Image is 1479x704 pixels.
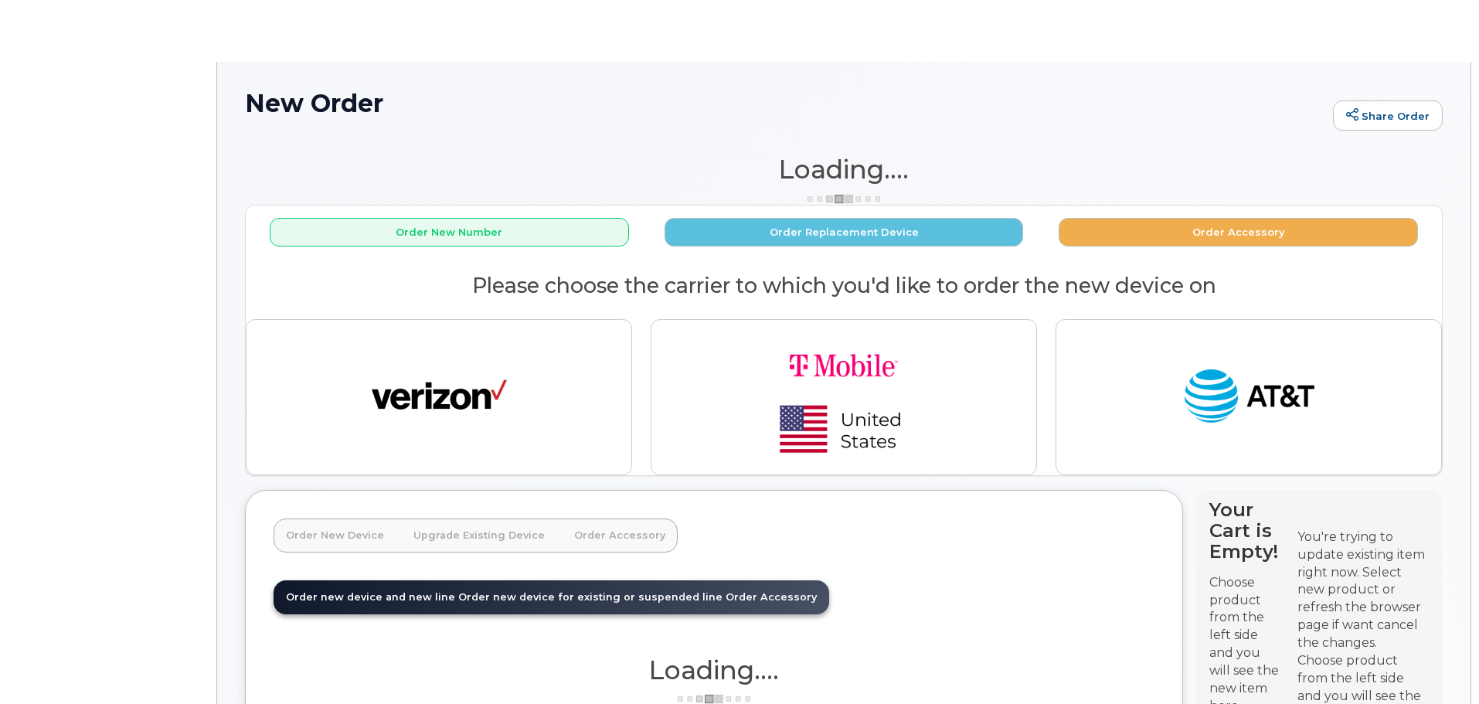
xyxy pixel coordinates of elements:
img: t-mobile-78392d334a420d5b7f0e63d4fa81f6287a21d394dc80d677554bb55bbab1186f.png [736,332,952,462]
img: at_t-fb3d24644a45acc70fc72cc47ce214d34099dfd970ee3ae2334e4251f9d920fd.png [1181,362,1317,432]
img: verizon-ab2890fd1dd4a6c9cf5f392cd2db4626a3dae38ee8226e09bcb5c993c4c79f81.png [372,362,507,432]
h1: Loading.... [245,155,1443,183]
a: Order Accessory [562,519,678,553]
h2: Please choose the carrier to which you'd like to order the new device on [246,274,1442,298]
span: Order new device for existing or suspended line [458,591,722,603]
h4: Your Cart is Empty! [1209,499,1283,562]
div: You're trying to update existing item right now. Select new product or refresh the browser page i... [1297,529,1429,652]
a: Order New Device [274,519,396,553]
img: ajax-loader-3a6953c30dc77f0bf724df975f13086db4f4c1262e45940f03d1251963f1bf2e.gif [805,193,882,205]
h1: New Order [245,90,1325,117]
a: Share Order [1333,100,1443,131]
button: Order Accessory [1059,218,1418,247]
span: Order new device and new line [286,591,455,603]
button: Order New Number [270,218,629,247]
h1: Loading.... [274,656,1154,684]
button: Order Replacement Device [665,218,1024,247]
a: Upgrade Existing Device [401,519,557,553]
span: Order Accessory [726,591,817,603]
